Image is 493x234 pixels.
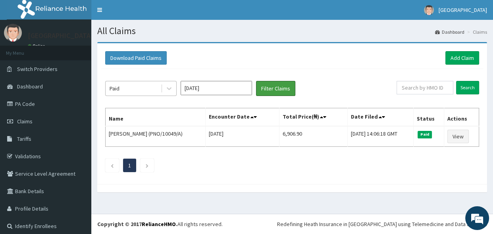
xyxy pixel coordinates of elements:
[97,221,177,228] strong: Copyright © 2017 .
[347,126,413,147] td: [DATE] 14:06:18 GMT
[142,221,176,228] a: RelianceHMO
[256,81,295,96] button: Filter Claims
[28,43,47,49] a: Online
[347,108,413,127] th: Date Filed
[41,44,133,55] div: Chat with us now
[110,84,119,92] div: Paid
[181,81,252,95] input: Select Month and Year
[4,153,151,180] textarea: Type your message and hit 'Enter'
[205,126,279,147] td: [DATE]
[106,126,206,147] td: [PERSON_NAME] (PNO/10049/A)
[17,135,31,142] span: Tariffs
[17,83,43,90] span: Dashboard
[279,108,347,127] th: Total Price(₦)
[439,6,487,13] span: [GEOGRAPHIC_DATA]
[15,40,32,59] img: d_794563401_company_1708531726252_794563401
[445,51,479,65] a: Add Claim
[128,162,131,169] a: Page 1 is your current page
[130,4,149,23] div: Minimize live chat window
[277,220,487,228] div: Redefining Heath Insurance in [GEOGRAPHIC_DATA] using Telemedicine and Data Science!
[397,81,453,94] input: Search by HMO ID
[205,108,279,127] th: Encounter Date
[91,214,493,234] footer: All rights reserved.
[106,108,206,127] th: Name
[46,68,110,148] span: We're online!
[97,26,487,36] h1: All Claims
[105,51,167,65] button: Download Paid Claims
[447,130,469,143] a: View
[17,118,33,125] span: Claims
[465,29,487,35] li: Claims
[435,29,464,35] a: Dashboard
[414,108,444,127] th: Status
[145,162,149,169] a: Next page
[424,5,434,15] img: User Image
[17,65,58,73] span: Switch Providers
[28,32,93,39] p: [GEOGRAPHIC_DATA]
[444,108,479,127] th: Actions
[4,24,22,42] img: User Image
[456,81,479,94] input: Search
[418,131,432,138] span: Paid
[279,126,347,147] td: 6,906.90
[110,162,114,169] a: Previous page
